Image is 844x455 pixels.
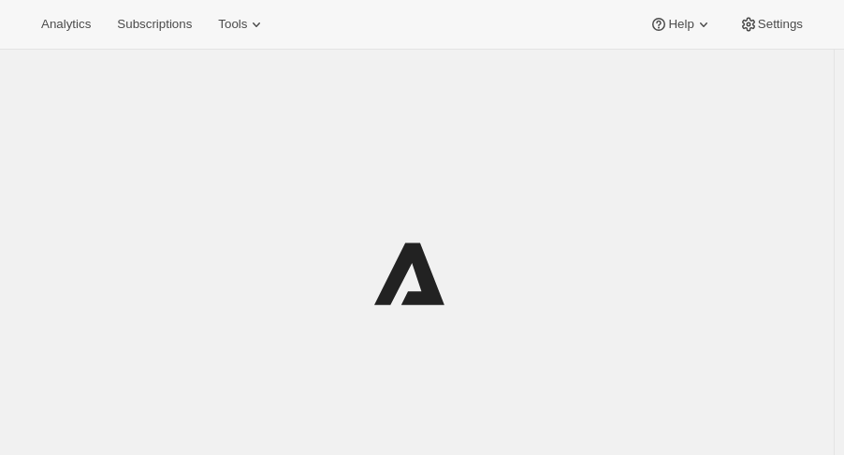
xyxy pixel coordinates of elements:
span: Settings [758,17,803,32]
span: Subscriptions [117,17,192,32]
button: Tools [207,11,277,37]
button: Subscriptions [106,11,203,37]
button: Settings [728,11,814,37]
span: Help [668,17,693,32]
button: Help [638,11,723,37]
span: Tools [218,17,247,32]
span: Analytics [41,17,91,32]
button: Analytics [30,11,102,37]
